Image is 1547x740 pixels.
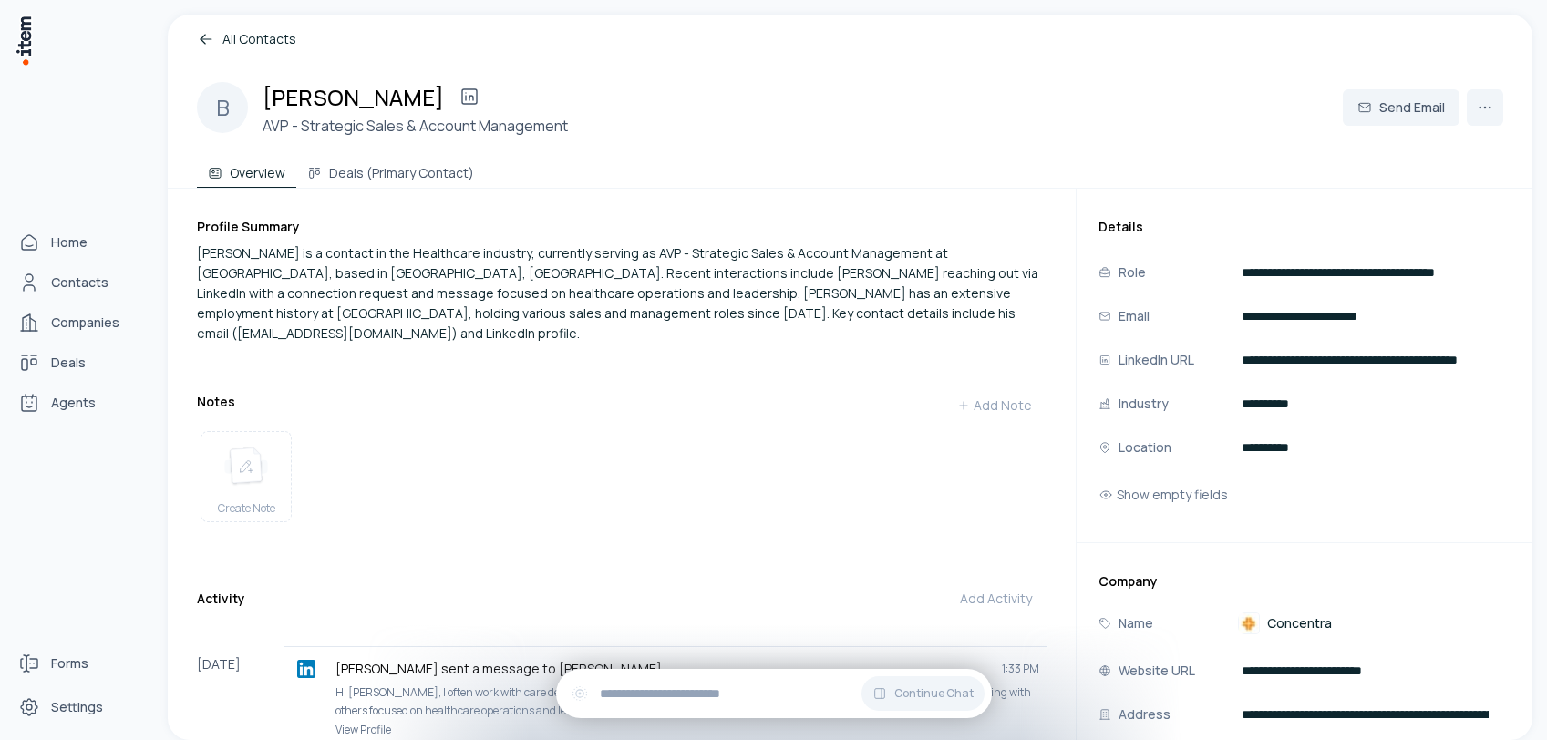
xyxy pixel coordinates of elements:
[197,151,296,188] button: Overview
[1119,437,1171,457] p: Location
[11,344,150,381] a: deals
[51,273,108,292] span: Contacts
[263,115,568,137] h3: AVP - Strategic Sales & Account Management
[224,447,268,487] img: create note
[51,654,88,673] span: Forms
[51,313,119,332] span: Companies
[15,15,33,67] img: Item Brain Logo
[335,683,1039,719] p: Hi [PERSON_NAME], I often work with care delivery leaders and came across your role at [GEOGRAPHI...
[292,723,1039,737] a: View Profile
[11,385,150,421] a: Agents
[1119,704,1171,725] p: Address
[218,501,275,516] span: Create Note
[1119,350,1194,370] p: LinkedIn URL
[335,660,987,678] p: [PERSON_NAME] sent a message to [PERSON_NAME]
[1238,612,1260,634] img: Concentra
[1343,89,1459,126] button: Send Email
[11,224,150,261] a: Home
[51,698,103,716] span: Settings
[1119,394,1169,414] p: Industry
[556,669,992,718] div: Continue Chat
[957,396,1032,415] div: Add Note
[1119,661,1195,681] p: Website URL
[201,431,292,522] button: create noteCreate Note
[51,394,96,412] span: Agents
[1379,98,1445,117] span: Send Email
[861,676,985,711] button: Continue Chat
[1119,306,1150,326] p: Email
[51,233,88,252] span: Home
[894,686,974,701] span: Continue Chat
[1119,613,1153,633] p: Name
[197,218,1047,236] h3: Profile Summary
[11,264,150,301] a: Contacts
[1467,89,1503,126] button: More actions
[197,29,1503,49] a: All Contacts
[197,82,248,133] div: B
[1267,614,1332,632] span: Concentra
[263,82,444,112] h2: [PERSON_NAME]
[1098,218,1511,236] h3: Details
[297,660,315,678] img: linkedin logo
[1098,572,1511,591] h3: Company
[197,243,1047,344] div: [PERSON_NAME] is a contact in the Healthcare industry, currently serving as AVP - Strategic Sales...
[296,151,485,188] button: Deals (Primary Contact)
[197,590,245,608] h3: Activity
[51,354,86,372] span: Deals
[11,304,150,341] a: Companies
[197,393,235,411] h3: Notes
[1119,262,1146,283] p: Role
[945,581,1047,617] button: Add Activity
[1098,477,1228,513] button: Show empty fields
[1238,612,1332,634] a: Concentra
[11,689,150,725] a: Settings
[943,387,1047,424] button: Add Note
[1002,662,1039,676] span: 1:33 PM
[11,645,150,682] a: Forms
